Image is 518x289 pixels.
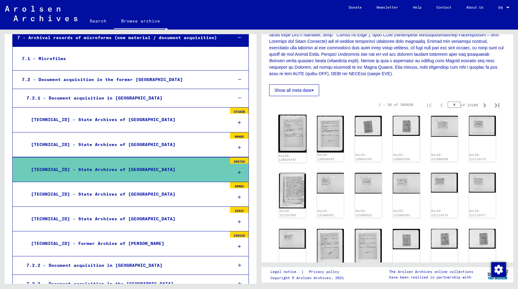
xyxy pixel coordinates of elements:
[17,74,228,86] div: 7.2 - Document acquisition in the former [GEOGRAPHIC_DATA]
[270,269,301,275] a: Legal notice
[230,207,249,213] div: 25437
[230,108,249,114] div: 371838
[491,99,503,111] button: Last page
[27,114,227,126] div: [TECHNICAL_ID] - State Archives of [GEOGRAPHIC_DATA]
[469,116,496,136] img: 001.jpg
[22,92,228,104] div: 7.2.1 - Document acquisition in [GEOGRAPHIC_DATA]
[82,14,114,28] a: Search
[356,209,372,217] a: DocID: 121069352
[431,229,458,249] img: 001.jpg
[486,267,509,282] img: yv_logo.png
[423,99,435,111] button: First page
[431,209,448,217] a: DocID: 121114476
[27,139,227,151] div: [TECHNICAL_ID] - State Archives of [GEOGRAPHIC_DATA]
[498,6,505,10] span: EN
[230,231,249,238] div: 156116
[270,269,347,275] div: |
[27,164,227,176] div: [TECHNICAL_ID] - State Archives of [GEOGRAPHIC_DATA]
[22,259,228,271] div: 7.2.2 - Document acquisition in [GEOGRAPHIC_DATA]
[278,115,307,153] img: 001.jpg
[317,116,344,152] img: 001.jpg
[469,153,486,161] a: DocID: 121114475
[230,132,249,139] div: 99485
[393,229,420,249] img: 001.jpg
[435,99,448,111] button: Previous page
[230,182,249,188] div: 20482
[13,32,228,44] div: 7 - Archival records of microforms (new material / document acquisition)
[304,269,347,275] a: Privacy policy
[279,154,296,162] a: DocID: 120928797
[279,173,306,209] img: 001.jpg
[27,213,227,225] div: [TECHNICAL_ID] - State Archives of [GEOGRAPHIC_DATA]
[469,209,486,217] a: DocID: 121114477
[393,173,420,194] img: 001.jpg
[318,153,334,161] a: DocID: 120936543
[230,157,249,164] div: 395726
[27,188,227,200] div: [TECHNICAL_ID] - State Archives of [GEOGRAPHIC_DATA]
[269,84,319,96] button: Show all meta data
[431,153,448,161] a: DocID: 121069350
[114,14,167,30] a: Browse archive
[491,262,506,277] img: Change consent
[5,6,77,21] img: Arolsen_neg.svg
[469,229,496,249] img: 001.jpg
[479,99,491,111] button: Next page
[389,275,473,280] p: have been realized in partnership with
[27,238,227,250] div: [TECHNICAL_ID] - Former Archive of [PERSON_NAME]
[431,173,458,193] img: 001.jpg
[393,116,420,136] img: 001.jpg
[491,262,506,277] div: Change consent
[318,209,334,217] a: DocID: 121069351
[393,153,410,161] a: DocID: 120952558
[355,229,382,265] img: 001.jpg
[379,102,413,108] div: 1 – 30 of 395636
[355,116,382,136] img: 001.jpg
[355,173,382,193] img: 001.jpg
[469,173,496,193] img: 001.jpg
[17,53,227,65] div: 7.1 - Microfilms
[317,173,344,194] img: 001.jpg
[270,275,347,281] p: Copyright © Arolsen Archives, 2021
[279,229,306,249] img: 001.jpg
[280,209,296,217] a: DocID: 121157983
[448,102,479,108] div: of 13188
[431,116,458,137] img: 001.jpg
[393,209,410,217] a: DocID: 121069353
[317,229,344,265] img: 001.jpg
[356,153,372,161] a: DocID: 120944707
[389,269,473,275] p: The Arolsen Archives online collections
